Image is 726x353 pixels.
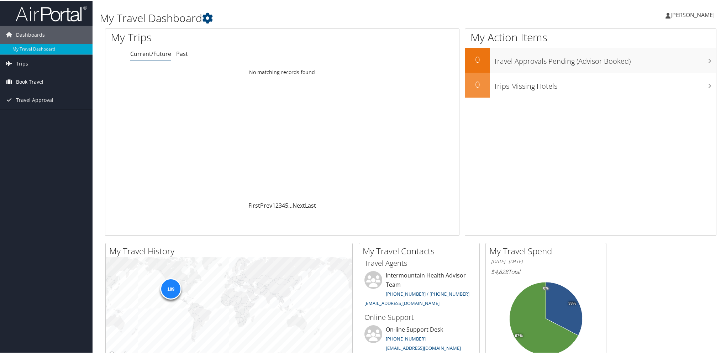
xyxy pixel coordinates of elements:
[364,258,474,268] h3: Travel Agents
[386,335,426,341] a: [PHONE_NUMBER]
[16,72,43,90] span: Book Travel
[260,201,272,209] a: Prev
[465,78,490,90] h2: 0
[568,301,576,305] tspan: 33%
[16,54,28,72] span: Trips
[665,4,722,25] a: [PERSON_NAME]
[285,201,288,209] a: 5
[16,25,45,43] span: Dashboards
[130,49,171,57] a: Current/Future
[293,201,305,209] a: Next
[109,244,352,256] h2: My Travel History
[465,72,716,97] a: 0Trips Missing Hotels
[543,286,549,290] tspan: 0%
[100,10,514,25] h1: My Travel Dashboard
[386,344,461,351] a: [EMAIL_ADDRESS][DOMAIN_NAME]
[491,267,508,275] span: $4,828
[288,201,293,209] span: …
[248,201,260,209] a: First
[515,333,523,337] tspan: 67%
[282,201,285,209] a: 4
[670,10,715,18] span: [PERSON_NAME]
[489,244,606,256] h2: My Travel Spend
[465,53,490,65] h2: 0
[364,312,474,322] h3: Online Support
[361,270,478,308] li: Intermountain Health Advisor Team
[272,201,275,209] a: 1
[465,47,716,72] a: 0Travel Approvals Pending (Advisor Booked)
[160,277,181,299] div: 189
[491,267,601,275] h6: Total
[364,299,440,306] a: [EMAIL_ADDRESS][DOMAIN_NAME]
[305,201,316,209] a: Last
[111,29,306,44] h1: My Trips
[465,29,716,44] h1: My Action Items
[275,201,279,209] a: 2
[494,52,716,66] h3: Travel Approvals Pending (Advisor Booked)
[363,244,479,256] h2: My Travel Contacts
[105,65,459,78] td: No matching records found
[16,90,53,108] span: Travel Approval
[176,49,188,57] a: Past
[491,258,601,264] h6: [DATE] - [DATE]
[279,201,282,209] a: 3
[386,290,469,296] a: [PHONE_NUMBER] / [PHONE_NUMBER]
[494,77,716,90] h3: Trips Missing Hotels
[16,5,87,21] img: airportal-logo.png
